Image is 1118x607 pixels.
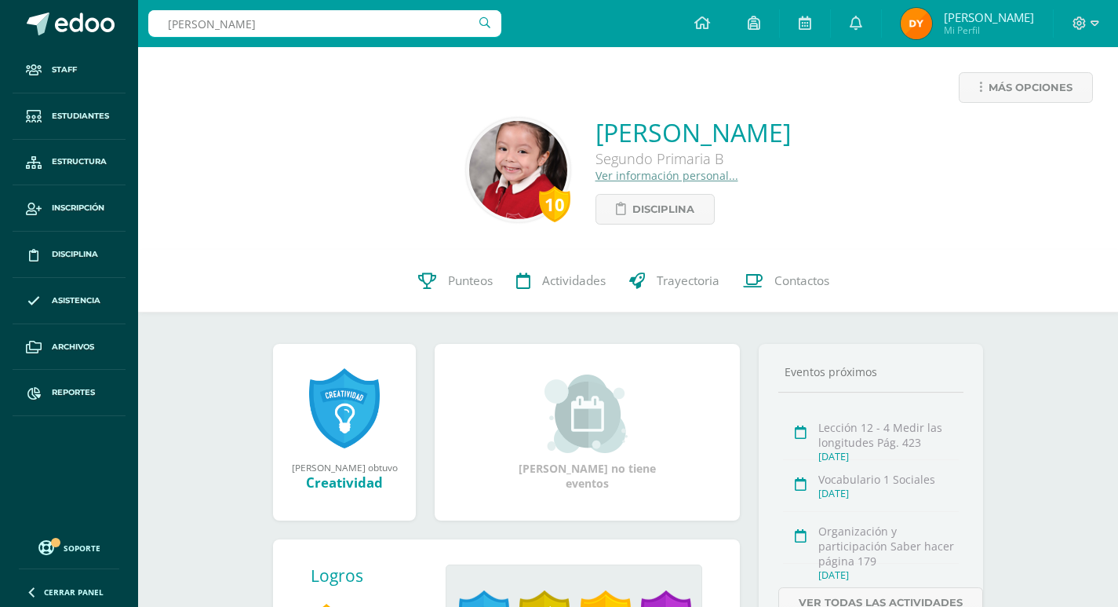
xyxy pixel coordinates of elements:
[406,250,504,313] a: Punteos
[504,250,617,313] a: Actividades
[13,140,126,186] a: Estructura
[289,474,400,492] div: Creatividad
[731,250,841,313] a: Contactos
[52,110,109,122] span: Estudiantes
[901,8,932,39] img: 037b6ea60564a67d0a4f148695f9261a.png
[64,543,100,554] span: Soporte
[509,375,666,491] div: [PERSON_NAME] no tiene eventos
[989,73,1072,102] span: Más opciones
[595,149,791,168] div: Segundo Primaria B
[289,461,400,474] div: [PERSON_NAME] obtuvo
[539,186,570,222] div: 10
[13,370,126,416] a: Reportes
[818,487,959,500] div: [DATE]
[469,121,567,219] img: 7e80f3e198db4702b6a256d26c63d690.png
[595,115,791,149] a: [PERSON_NAME]
[13,185,126,232] a: Inscripción
[818,569,959,582] div: [DATE]
[52,155,107,168] span: Estructura
[542,272,606,289] span: Actividades
[818,472,959,487] div: Vocabulario 1 Sociales
[13,278,126,324] a: Asistencia
[959,72,1093,103] a: Más opciones
[818,524,959,569] div: Organización y participación Saber hacer página 179
[52,202,104,214] span: Inscripción
[52,64,77,76] span: Staff
[13,47,126,93] a: Staff
[13,93,126,140] a: Estudiantes
[818,450,959,463] div: [DATE]
[595,194,715,225] a: Disciplina
[944,9,1034,25] span: [PERSON_NAME]
[148,10,501,37] input: Busca un usuario...
[595,168,738,183] a: Ver información personal...
[311,565,433,587] div: Logros
[44,587,104,598] span: Cerrar panel
[657,272,719,289] span: Trayectoria
[13,324,126,371] a: Archivos
[19,536,119,558] a: Soporte
[52,294,100,307] span: Asistencia
[13,232,126,278] a: Disciplina
[818,420,959,450] div: Lección 12 - 4 Medir las longitudes Pág. 423
[448,272,493,289] span: Punteos
[52,248,98,261] span: Disciplina
[778,364,963,379] div: Eventos próximos
[544,375,630,453] img: event_small.png
[617,250,731,313] a: Trayectoria
[774,272,829,289] span: Contactos
[632,195,694,224] span: Disciplina
[52,386,95,399] span: Reportes
[52,341,94,353] span: Archivos
[944,24,1034,37] span: Mi Perfil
